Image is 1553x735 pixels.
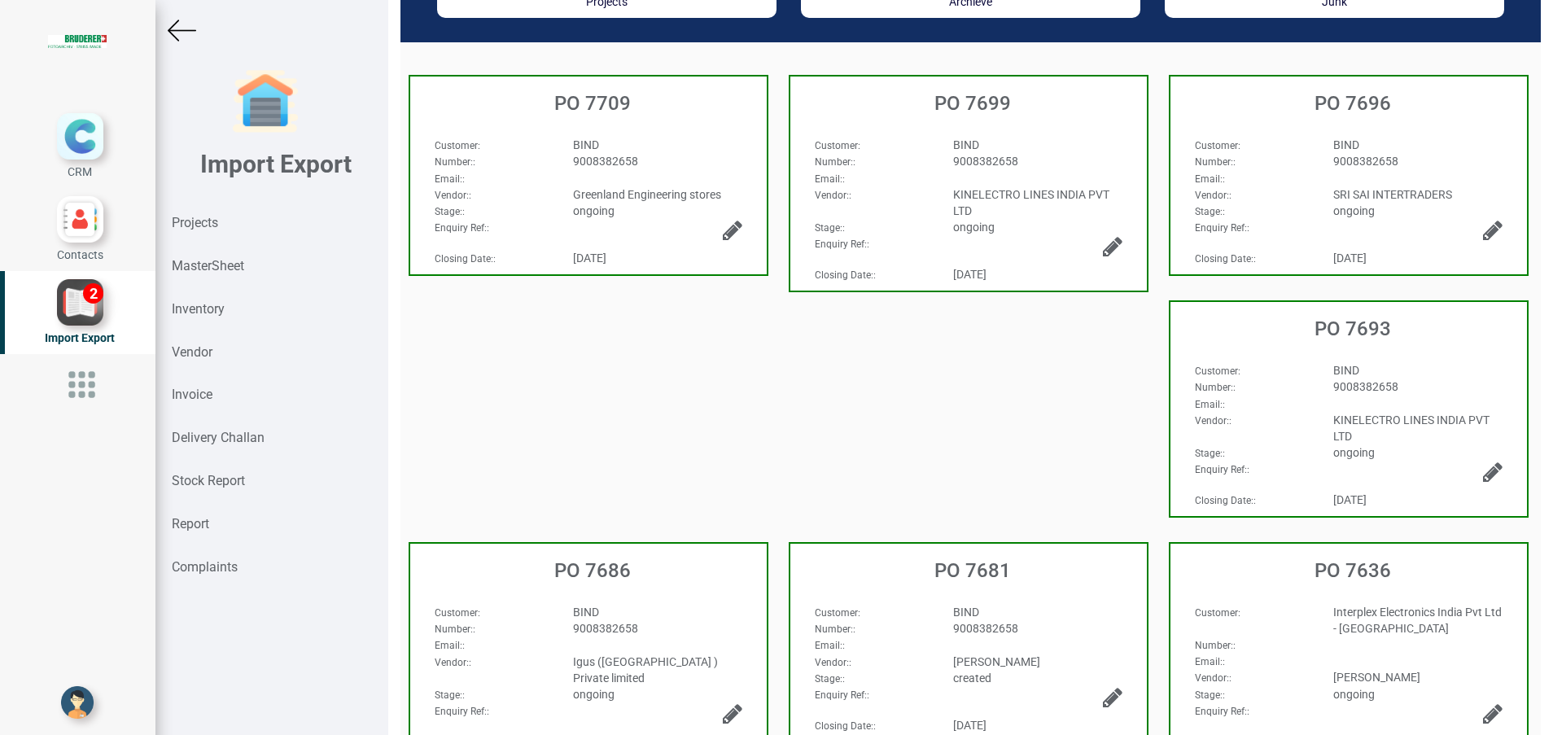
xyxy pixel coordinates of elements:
span: : [435,190,471,201]
strong: Email: [435,640,462,651]
span: : [1195,382,1236,393]
span: KINELECTRO LINES INDIA PVT LTD [953,188,1109,217]
span: : [1195,140,1240,151]
span: Contacts [57,248,103,261]
span: Interplex Electronics India Pvt Ltd - [GEOGRAPHIC_DATA] [1333,606,1502,635]
strong: Enquiry Ref: [1195,222,1247,234]
strong: Invoice [172,387,212,402]
strong: Closing Date: [1195,495,1253,506]
strong: Enquiry Ref: [1195,706,1247,717]
span: : [1195,656,1225,667]
h3: PO 7693 [1179,318,1527,339]
strong: Stage: [1195,689,1223,701]
span: : [1195,190,1231,201]
strong: Customer [815,607,858,619]
strong: Stage: [435,689,462,701]
h3: PO 7699 [798,93,1147,114]
span: CRM [68,165,92,178]
strong: Customer [435,140,478,151]
img: garage-closed.png [233,69,298,134]
strong: MasterSheet [172,258,244,273]
span: [DATE] [1333,493,1367,506]
strong: Customer [1195,140,1238,151]
span: : [435,156,475,168]
strong: Vendor: [1195,415,1229,427]
span: : [1195,464,1249,475]
span: : [1195,706,1249,717]
strong: Number: [435,623,473,635]
span: : [815,269,876,281]
strong: Report [172,516,209,532]
span: : [1195,399,1225,410]
strong: Number: [1195,156,1233,168]
span: 9008382658 [953,622,1018,635]
span: ongoing [573,204,615,217]
span: : [815,140,860,151]
b: Import Export [200,150,352,178]
span: ongoing [1333,204,1375,217]
span: : [435,657,471,668]
strong: Vendor: [815,190,849,201]
span: : [435,607,480,619]
span: : [815,640,845,651]
strong: Complaints [172,559,238,575]
strong: Stage: [1195,448,1223,459]
span: : [435,222,489,234]
strong: Number: [815,156,853,168]
span: [PERSON_NAME] [1333,671,1420,684]
strong: Delivery Challan [172,430,265,445]
strong: Customer [1195,607,1238,619]
strong: Closing Date: [1195,253,1253,265]
span: [DATE] [1333,252,1367,265]
strong: Enquiry Ref: [435,706,487,717]
span: : [435,706,489,717]
span: BIND [1333,364,1359,377]
span: : [1195,156,1236,168]
span: ongoing [1333,688,1375,701]
span: : [815,689,869,701]
span: : [435,623,475,635]
span: : [435,173,465,185]
strong: Closing Date: [815,720,873,732]
strong: Number: [1195,382,1233,393]
strong: Enquiry Ref: [435,222,487,234]
span: Igus ([GEOGRAPHIC_DATA] ) Private limited [573,655,718,685]
span: [PERSON_NAME] [953,655,1040,668]
h3: PO 7709 [418,93,767,114]
strong: Stage: [435,206,462,217]
span: ongoing [1333,446,1375,459]
strong: Vendor: [1195,672,1229,684]
span: [DATE] [573,252,606,265]
strong: Stage: [1195,206,1223,217]
div: 2 [83,283,103,304]
strong: Closing Date: [815,269,873,281]
span: : [815,156,855,168]
strong: Vendor [172,344,212,360]
span: : [815,222,845,234]
span: : [1195,448,1225,459]
span: : [815,673,845,685]
span: : [1195,415,1231,427]
span: : [1195,672,1231,684]
strong: Customer [815,140,858,151]
span: : [1195,365,1240,377]
span: BIND [1333,138,1359,151]
span: ongoing [573,688,615,701]
strong: Closing Date: [435,253,493,265]
span: : [1195,173,1225,185]
span: : [815,623,855,635]
strong: Vendor: [435,657,469,668]
span: : [1195,607,1240,619]
strong: Customer [435,607,478,619]
span: SRI SAI INTERTRADERS [1333,188,1452,201]
span: : [1195,206,1225,217]
span: 9008382658 [1333,155,1398,168]
span: : [1195,222,1249,234]
strong: Customer [1195,365,1238,377]
span: : [1195,253,1256,265]
span: BIND [573,138,599,151]
h3: PO 7681 [798,560,1147,581]
span: 9008382658 [573,155,638,168]
strong: Inventory [172,301,225,317]
h3: PO 7686 [418,560,767,581]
